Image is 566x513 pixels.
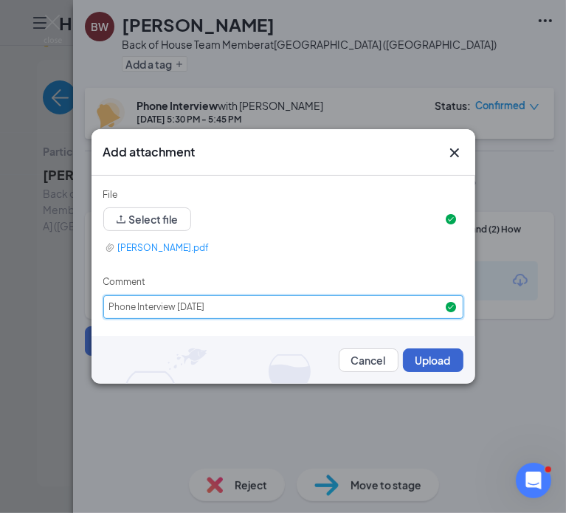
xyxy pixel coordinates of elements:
[103,276,146,287] label: Comment
[116,214,126,224] span: upload
[403,348,463,372] button: Upload
[103,189,118,200] label: File
[516,463,551,498] iframe: Intercom live chat
[446,144,463,162] button: Close
[103,216,191,227] span: upload Select file
[446,144,463,162] svg: Cross
[103,207,191,231] button: upload Select file
[103,295,463,319] input: Comment
[106,239,455,257] a: [PERSON_NAME].pdf
[339,348,398,372] button: Cancel
[103,144,196,160] h3: Add attachment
